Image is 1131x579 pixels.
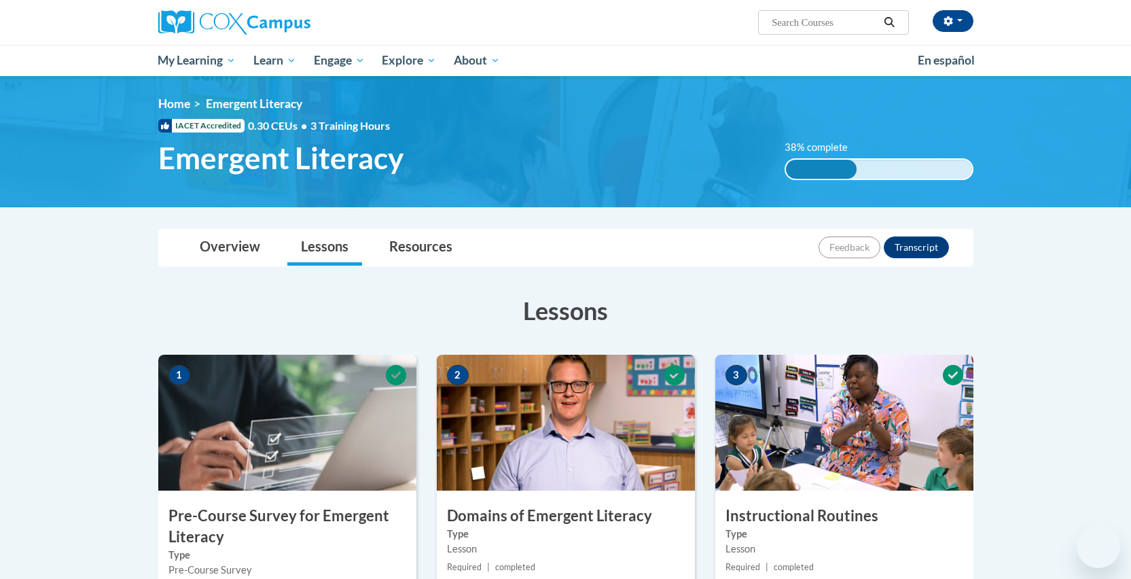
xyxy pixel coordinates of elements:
[447,527,685,542] label: Type
[786,160,857,179] div: 38% complete
[186,230,274,266] a: Overview
[206,96,302,111] span: Emergent Literacy
[933,10,973,32] button: Account Settings
[884,236,949,258] button: Transcript
[287,230,362,266] a: Lessons
[158,96,190,111] a: Home
[314,52,365,69] span: Engage
[373,45,445,76] a: Explore
[819,236,880,258] button: Feedback
[310,119,390,132] span: 3 Training Hours
[245,45,305,76] a: Learn
[301,119,307,132] span: •
[715,355,973,491] img: Course Image
[725,542,963,557] div: Lesson
[445,45,509,76] a: About
[495,562,535,572] span: completed
[158,355,416,491] img: Course Image
[909,46,984,75] a: En español
[725,365,747,385] span: 3
[248,118,310,133] span: 0.30 CEUs
[158,294,973,328] h3: Lessons
[918,53,975,67] span: En español
[158,52,236,69] span: My Learning
[774,562,814,572] span: completed
[715,506,973,527] h3: Instructional Routines
[158,10,416,35] a: Cox Campus
[138,45,994,76] div: Main menu
[785,140,863,155] label: 38% complete
[158,119,245,133] span: IACET Accredited
[454,52,500,69] span: About
[437,506,695,527] h3: Domains of Emergent Literacy
[725,562,760,572] span: Required
[437,355,695,491] img: Course Image
[305,45,374,76] a: Engage
[376,230,466,266] a: Resources
[447,542,685,557] div: Lesson
[382,52,436,69] span: Explore
[879,14,899,31] button: Search
[770,14,879,31] input: Search Courses
[168,365,190,385] span: 1
[447,562,482,572] span: Required
[766,562,768,572] span: |
[487,562,490,572] span: |
[158,140,403,176] span: Emergent Literacy
[725,527,963,542] label: Type
[1077,525,1120,568] iframe: Button to launch messaging window
[158,10,310,35] img: Cox Campus
[149,45,245,76] a: My Learning
[158,506,416,548] h3: Pre-Course Survey for Emergent Literacy
[447,365,469,385] span: 2
[168,548,406,563] label: Type
[168,563,406,578] div: Pre-Course Survey
[253,52,296,69] span: Learn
